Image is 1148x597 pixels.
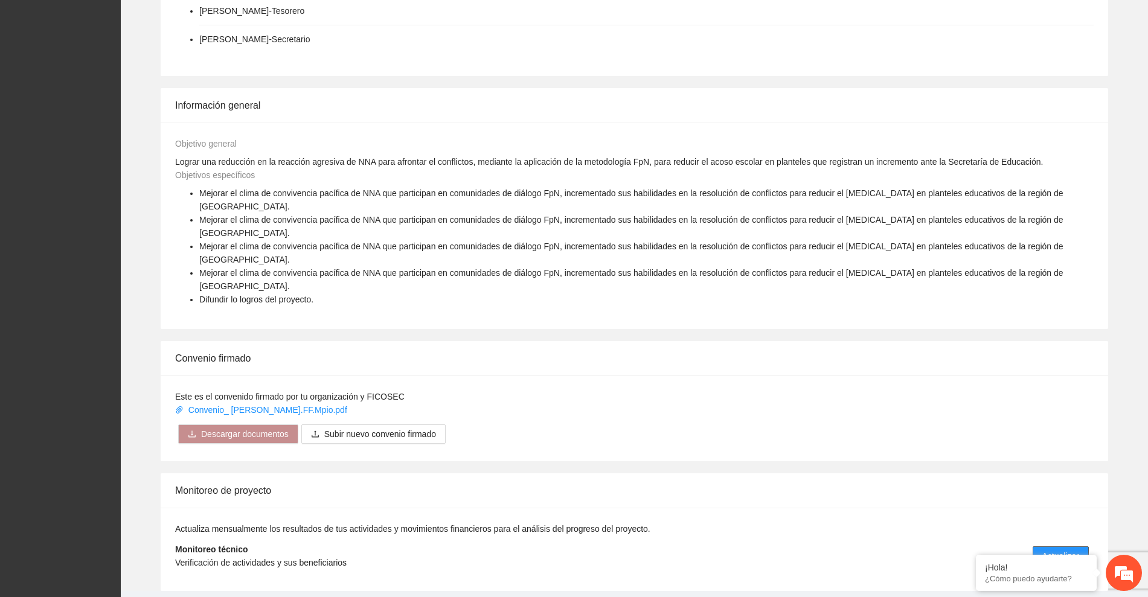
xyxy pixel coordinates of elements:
span: Mejorar el clima de convivencia pacífica de NNA que participan en comunidades de diálogo FpN, inc... [199,241,1063,264]
p: ¿Cómo puedo ayudarte? [985,574,1088,583]
textarea: Escriba su mensaje y pulse “Intro” [6,330,230,372]
strong: Monitoreo técnico [175,544,248,554]
span: uploadSubir nuevo convenio firmado [301,429,446,439]
span: Verificación de actividades y sus beneficiarios [175,558,347,567]
div: Información general [175,88,1094,123]
div: Monitoreo de proyecto [175,473,1094,508]
li: [PERSON_NAME] - Tesorero [199,4,304,18]
span: Mejorar el clima de convivencia pacífica de NNA que participan en comunidades de diálogo FpN, inc... [199,188,1063,211]
span: Difundir lo logros del proyecto. [199,295,313,304]
span: Actualiza mensualmente los resultados de tus actividades y movimientos financieros para el anális... [175,524,650,534]
div: Convenio firmado [175,341,1094,375]
span: Mejorar el clima de convivencia pacífica de NNA que participan en comunidades de diálogo FpN, inc... [199,268,1063,291]
span: Lograr una reducción en la reacción agresiva de NNA para afrontar el conflictos, mediante la apli... [175,157,1043,167]
button: Actualizar [1033,546,1089,566]
button: downloadDescargar documentos [178,424,298,444]
span: paper-clip [175,406,184,414]
span: Objetivo general [175,139,237,148]
span: upload [311,430,319,439]
span: Objetivos específicos [175,170,255,180]
a: Convenio_ [PERSON_NAME].FF.Mpio.pdf [175,405,350,415]
div: ¡Hola! [985,563,1088,572]
span: Subir nuevo convenio firmado [324,427,436,441]
span: Descargar documentos [201,427,289,441]
span: download [188,430,196,439]
div: Chatee con nosotros ahora [63,62,203,77]
span: Mejorar el clima de convivencia pacífica de NNA que participan en comunidades de diálogo FpN, inc... [199,215,1063,238]
span: Estamos en línea. [70,161,167,283]
li: [PERSON_NAME] - Secretario [199,33,310,46]
span: Este es el convenido firmado por tu organización y FICOSEC [175,392,405,401]
button: uploadSubir nuevo convenio firmado [301,424,446,444]
div: Minimizar ventana de chat en vivo [198,6,227,35]
span: Actualizar [1042,549,1079,563]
